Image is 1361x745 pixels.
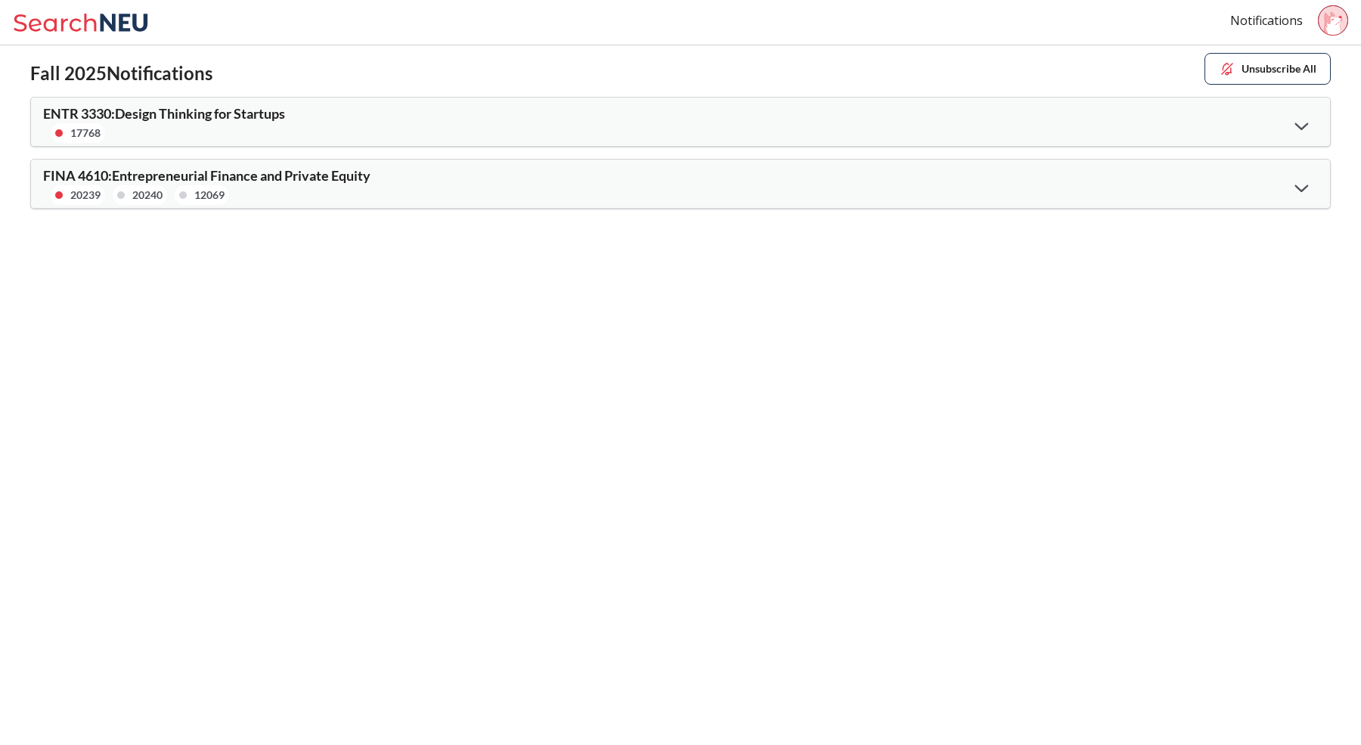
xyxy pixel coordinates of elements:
[1230,12,1303,29] a: Notifications
[70,187,101,203] div: 20239
[194,187,225,203] div: 12069
[30,63,212,85] h2: Fall 2025 Notifications
[1204,53,1331,85] button: Unsubscribe All
[1219,61,1235,77] img: unsubscribe.svg
[132,187,163,203] div: 20240
[70,125,101,141] div: 17768
[43,105,285,122] span: ENTR 3330 : Design Thinking for Startups
[43,167,370,184] span: FINA 4610 : Entrepreneurial Finance and Private Equity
